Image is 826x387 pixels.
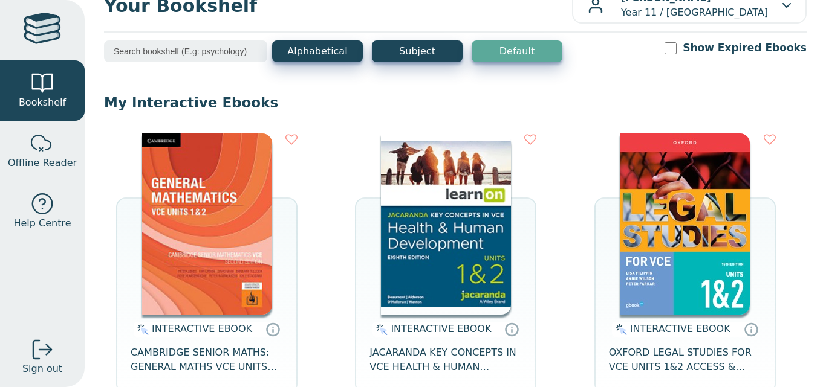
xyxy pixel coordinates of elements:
[381,133,511,315] img: db0c0c84-88f5-4982-b677-c50e1668d4a0.jpg
[369,345,522,374] span: JACARANDA KEY CONCEPTS IN VCE HEALTH & HUMAN DEVELOPMENT UNITS 1&2 LEARNON EBOOK 8E
[472,40,562,62] button: Default
[272,40,363,62] button: Alphabetical
[504,322,519,336] a: Interactive eBooks are accessed online via the publisher’s portal. They contain interactive resou...
[630,323,730,334] span: INTERACTIVE EBOOK
[19,95,66,110] span: Bookshelf
[620,133,750,315] img: 4924bd51-7932-4040-9111-bbac42153a36.jpg
[131,345,283,374] span: CAMBRIDGE SENIOR MATHS: GENERAL MATHS VCE UNITS 1&2 EBOOK 2E
[22,362,62,376] span: Sign out
[683,40,807,56] label: Show Expired Ebooks
[13,216,71,231] span: Help Centre
[104,94,807,112] p: My Interactive Ebooks
[134,322,149,337] img: interactive.svg
[152,323,252,334] span: INTERACTIVE EBOOK
[372,40,463,62] button: Subject
[744,322,758,336] a: Interactive eBooks are accessed online via the publisher’s portal. They contain interactive resou...
[8,156,77,170] span: Offline Reader
[104,40,267,62] input: Search bookshelf (E.g: psychology)
[142,133,272,315] img: 98e9f931-67be-40f3-b733-112c3181ee3a.jpg
[391,323,491,334] span: INTERACTIVE EBOOK
[609,345,761,374] span: OXFORD LEGAL STUDIES FOR VCE UNITS 1&2 ACCESS & JUSTICE STUDENT OBOOK + ASSESS 15E
[265,322,280,336] a: Interactive eBooks are accessed online via the publisher’s portal. They contain interactive resou...
[372,322,388,337] img: interactive.svg
[612,322,627,337] img: interactive.svg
